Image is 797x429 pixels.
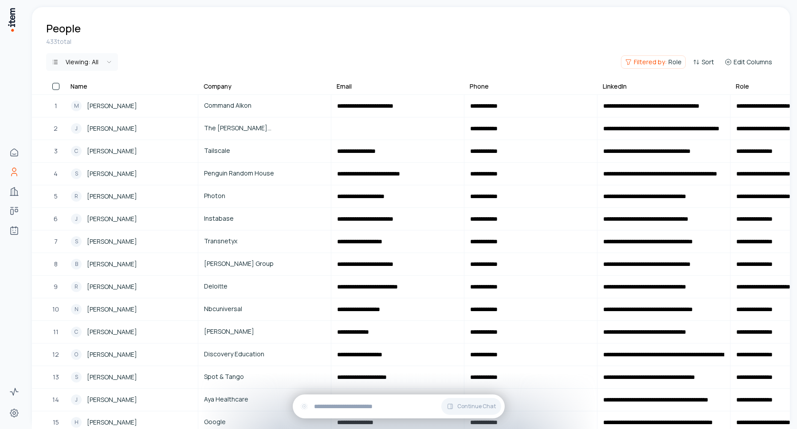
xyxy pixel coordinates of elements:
a: J[PERSON_NAME] [66,208,197,230]
a: C[PERSON_NAME] [66,140,197,162]
a: R[PERSON_NAME] [66,186,197,207]
span: Transnetyx [204,236,325,246]
a: Companies [5,183,23,200]
div: Company [204,82,232,91]
span: [PERSON_NAME] [87,101,137,111]
span: 1 [55,101,57,111]
span: [PERSON_NAME] [87,169,137,179]
span: 13 [53,372,59,382]
div: Viewing: [66,58,98,66]
span: 6 [54,214,58,224]
span: Nbcuniversal [204,304,325,314]
a: [PERSON_NAME] [199,321,330,343]
div: LinkedIn [603,82,627,91]
a: B[PERSON_NAME] [66,253,197,275]
a: R[PERSON_NAME] [66,276,197,297]
span: 14 [52,395,59,405]
span: 7 [54,237,58,246]
span: [PERSON_NAME] [87,259,137,269]
div: S [71,168,82,179]
span: Role [668,58,682,66]
a: N[PERSON_NAME] [66,299,197,320]
span: 10 [52,304,59,314]
div: B [71,259,82,269]
span: [PERSON_NAME] [204,327,325,336]
a: Nbcuniversal [199,299,330,320]
div: Name [71,82,87,91]
span: Aya Healthcare [204,394,325,404]
span: [PERSON_NAME] [87,282,137,292]
div: N [71,304,82,315]
span: [PERSON_NAME] [87,327,137,337]
a: Agents [5,222,23,239]
span: [PERSON_NAME] [87,395,137,405]
span: Penguin Random House [204,168,325,178]
span: Photon [204,191,325,201]
span: [PERSON_NAME] [87,237,137,246]
span: Tailscale [204,146,325,156]
a: C[PERSON_NAME] [66,321,197,343]
span: Filtered by: [634,58,667,66]
span: 9 [54,282,58,292]
a: Instabase [199,208,330,230]
div: S [71,236,82,247]
span: Edit Columns [734,58,772,66]
div: H [71,417,82,428]
span: 11 [53,327,59,337]
a: Discovery Education [199,344,330,365]
a: [PERSON_NAME] Group [199,253,330,275]
span: The [PERSON_NAME][GEOGRAPHIC_DATA][PERSON_NAME] [204,123,325,133]
button: Filtered by:Role [621,55,686,69]
span: 3 [54,146,58,156]
span: [PERSON_NAME] [87,417,137,427]
div: O [71,349,82,360]
div: R [71,281,82,292]
div: Phone [470,82,489,91]
span: Sort [702,58,714,66]
a: Activity [5,383,23,401]
div: J [71,123,82,134]
span: Spot & Tango [204,372,325,382]
a: Tailscale [199,140,330,162]
div: 433 total [46,37,776,46]
div: Role [736,82,749,91]
div: Email [337,82,352,91]
a: Command Alkon [199,95,330,117]
span: 12 [52,350,59,359]
span: Continue Chat [457,403,496,410]
div: C [71,146,82,156]
div: Continue Chat [293,394,505,418]
span: 4 [54,169,58,179]
a: Photon [199,186,330,207]
a: Settings [5,404,23,422]
div: J [71,394,82,405]
a: S[PERSON_NAME] [66,163,197,184]
span: [PERSON_NAME] [87,214,137,224]
span: [PERSON_NAME] [87,304,137,314]
div: C [71,327,82,337]
span: Command Alkon [204,101,325,110]
a: Penguin Random House [199,163,330,184]
span: [PERSON_NAME] Group [204,259,325,269]
img: Item Brain Logo [7,7,16,32]
div: J [71,214,82,224]
span: 8 [54,259,58,269]
div: R [71,191,82,202]
a: Spot & Tango [199,367,330,388]
span: Deloitte [204,281,325,291]
span: Instabase [204,214,325,223]
div: S [71,372,82,382]
span: [PERSON_NAME] [87,124,137,133]
a: O[PERSON_NAME] [66,344,197,365]
span: 5 [54,191,58,201]
span: 15 [53,417,59,427]
a: Deloitte [199,276,330,297]
button: Continue Chat [441,398,501,415]
div: M [71,101,82,111]
span: [PERSON_NAME] [87,146,137,156]
a: M[PERSON_NAME] [66,95,197,117]
a: Deals [5,202,23,220]
a: J[PERSON_NAME] [66,118,197,139]
button: Sort [689,56,718,68]
a: Aya Healthcare [199,389,330,410]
